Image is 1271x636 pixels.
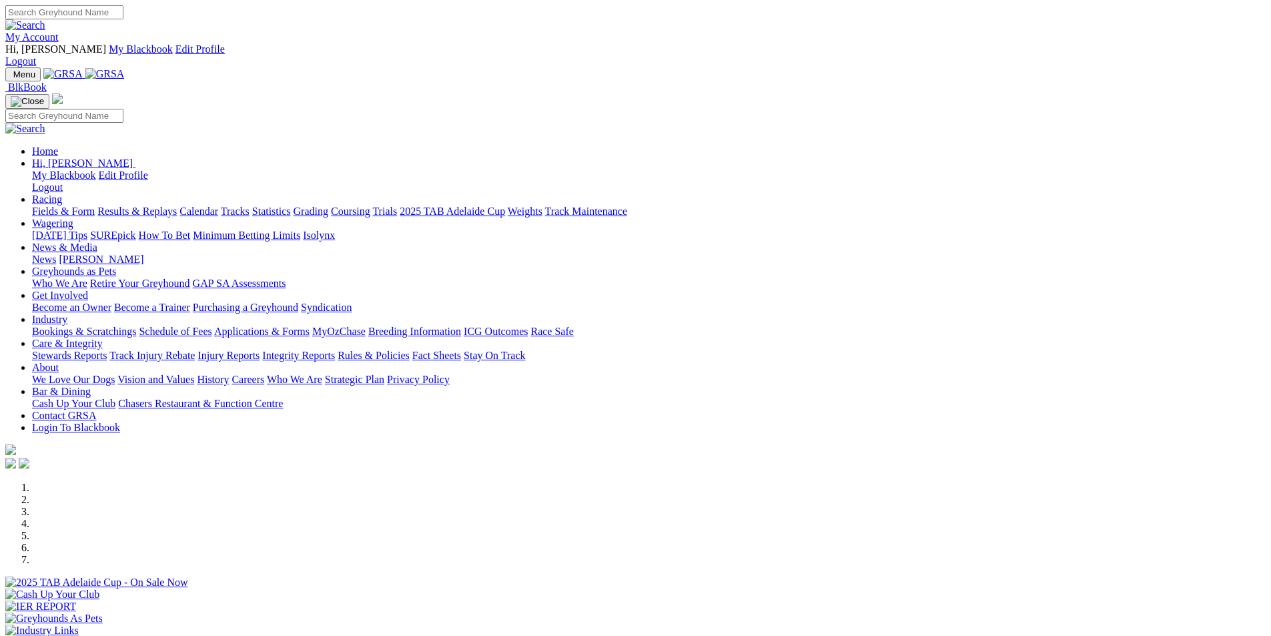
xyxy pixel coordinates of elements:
a: Contact GRSA [32,410,96,421]
a: Vision and Values [117,374,194,385]
a: Fields & Form [32,206,95,217]
a: Login To Blackbook [32,422,120,433]
div: Wagering [32,230,1266,242]
a: Bar & Dining [32,386,91,397]
div: Hi, [PERSON_NAME] [32,170,1266,194]
a: Cash Up Your Club [32,398,115,409]
a: Logout [32,182,63,193]
a: Grading [294,206,328,217]
a: Privacy Policy [387,374,450,385]
a: Purchasing a Greyhound [193,302,298,313]
a: Retire Your Greyhound [90,278,190,289]
div: Care & Integrity [32,350,1266,362]
a: Calendar [179,206,218,217]
a: Hi, [PERSON_NAME] [32,157,135,169]
img: Close [11,96,44,107]
a: Weights [508,206,542,217]
span: Menu [13,69,35,79]
img: GRSA [85,68,125,80]
span: Hi, [PERSON_NAME] [5,43,106,55]
a: Breeding Information [368,326,461,337]
img: facebook.svg [5,458,16,468]
a: [PERSON_NAME] [59,254,143,265]
a: Minimum Betting Limits [193,230,300,241]
a: Become a Trainer [114,302,190,313]
a: Isolynx [303,230,335,241]
a: Racing [32,194,62,205]
a: How To Bet [139,230,191,241]
a: Edit Profile [175,43,225,55]
input: Search [5,5,123,19]
a: Coursing [331,206,370,217]
span: Hi, [PERSON_NAME] [32,157,133,169]
img: logo-grsa-white.png [52,93,63,104]
a: GAP SA Assessments [193,278,286,289]
a: 2025 TAB Adelaide Cup [400,206,505,217]
a: Edit Profile [99,170,148,181]
a: Integrity Reports [262,350,335,361]
a: SUREpick [90,230,135,241]
a: My Account [5,31,59,43]
div: My Account [5,43,1266,67]
a: Stewards Reports [32,350,107,361]
a: Stay On Track [464,350,525,361]
a: Injury Reports [197,350,260,361]
a: Trials [372,206,397,217]
a: My Blackbook [109,43,173,55]
img: Greyhounds As Pets [5,613,103,625]
a: Track Injury Rebate [109,350,195,361]
a: Tracks [221,206,250,217]
a: Home [32,145,58,157]
div: Greyhounds as Pets [32,278,1266,290]
a: Greyhounds as Pets [32,266,116,277]
button: Toggle navigation [5,67,41,81]
a: We Love Our Dogs [32,374,115,385]
a: Who We Are [267,374,322,385]
a: Chasers Restaurant & Function Centre [118,398,283,409]
a: My Blackbook [32,170,96,181]
a: Who We Are [32,278,87,289]
img: IER REPORT [5,601,76,613]
a: Track Maintenance [545,206,627,217]
div: News & Media [32,254,1266,266]
a: Industry [32,314,67,325]
a: Race Safe [530,326,573,337]
a: About [32,362,59,373]
a: Results & Replays [97,206,177,217]
a: Logout [5,55,36,67]
a: MyOzChase [312,326,366,337]
input: Search [5,109,123,123]
div: Industry [32,326,1266,338]
img: GRSA [43,68,83,80]
a: News [32,254,56,265]
img: 2025 TAB Adelaide Cup - On Sale Now [5,577,188,589]
a: ICG Outcomes [464,326,528,337]
a: Become an Owner [32,302,111,313]
a: Fact Sheets [412,350,461,361]
a: Wagering [32,218,73,229]
a: Schedule of Fees [139,326,211,337]
a: History [197,374,229,385]
img: Search [5,123,45,135]
a: News & Media [32,242,97,253]
a: Careers [232,374,264,385]
a: Syndication [301,302,352,313]
img: logo-grsa-white.png [5,444,16,455]
div: Bar & Dining [32,398,1266,410]
span: BlkBook [8,81,47,93]
a: Applications & Forms [214,326,310,337]
img: Search [5,19,45,31]
a: Get Involved [32,290,88,301]
button: Toggle navigation [5,94,49,109]
a: Rules & Policies [338,350,410,361]
a: Statistics [252,206,291,217]
a: [DATE] Tips [32,230,87,241]
div: Racing [32,206,1266,218]
div: Get Involved [32,302,1266,314]
a: BlkBook [5,81,47,93]
img: twitter.svg [19,458,29,468]
img: Cash Up Your Club [5,589,99,601]
a: Care & Integrity [32,338,103,349]
div: About [32,374,1266,386]
a: Strategic Plan [325,374,384,385]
